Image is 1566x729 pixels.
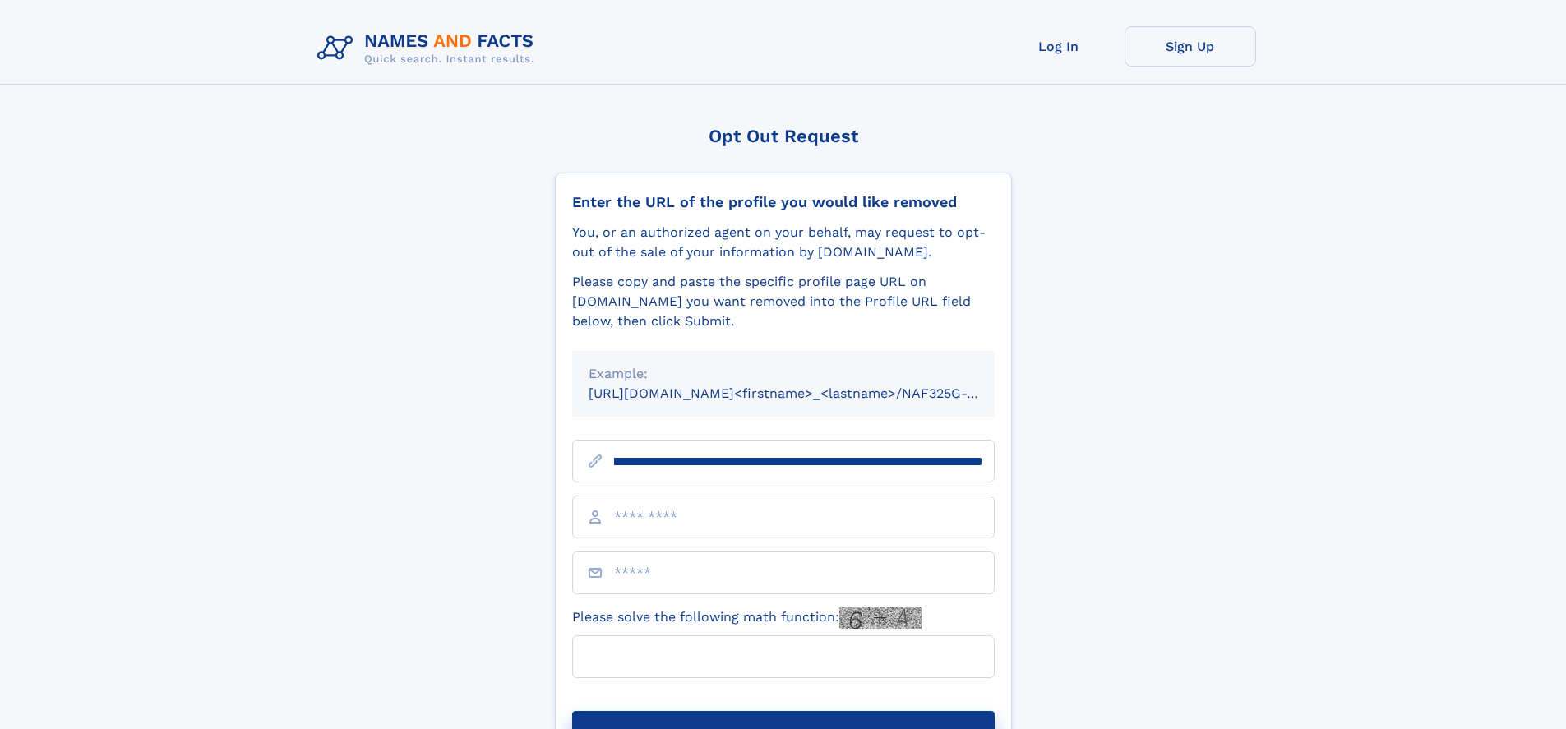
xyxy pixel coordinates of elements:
[993,26,1125,67] a: Log In
[555,126,1012,146] div: Opt Out Request
[572,607,922,629] label: Please solve the following math function:
[589,385,1026,401] small: [URL][DOMAIN_NAME]<firstname>_<lastname>/NAF325G-xxxxxxxx
[572,193,995,211] div: Enter the URL of the profile you would like removed
[311,26,547,71] img: Logo Names and Facts
[572,272,995,331] div: Please copy and paste the specific profile page URL on [DOMAIN_NAME] you want removed into the Pr...
[1125,26,1256,67] a: Sign Up
[572,223,995,262] div: You, or an authorized agent on your behalf, may request to opt-out of the sale of your informatio...
[589,364,978,384] div: Example:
